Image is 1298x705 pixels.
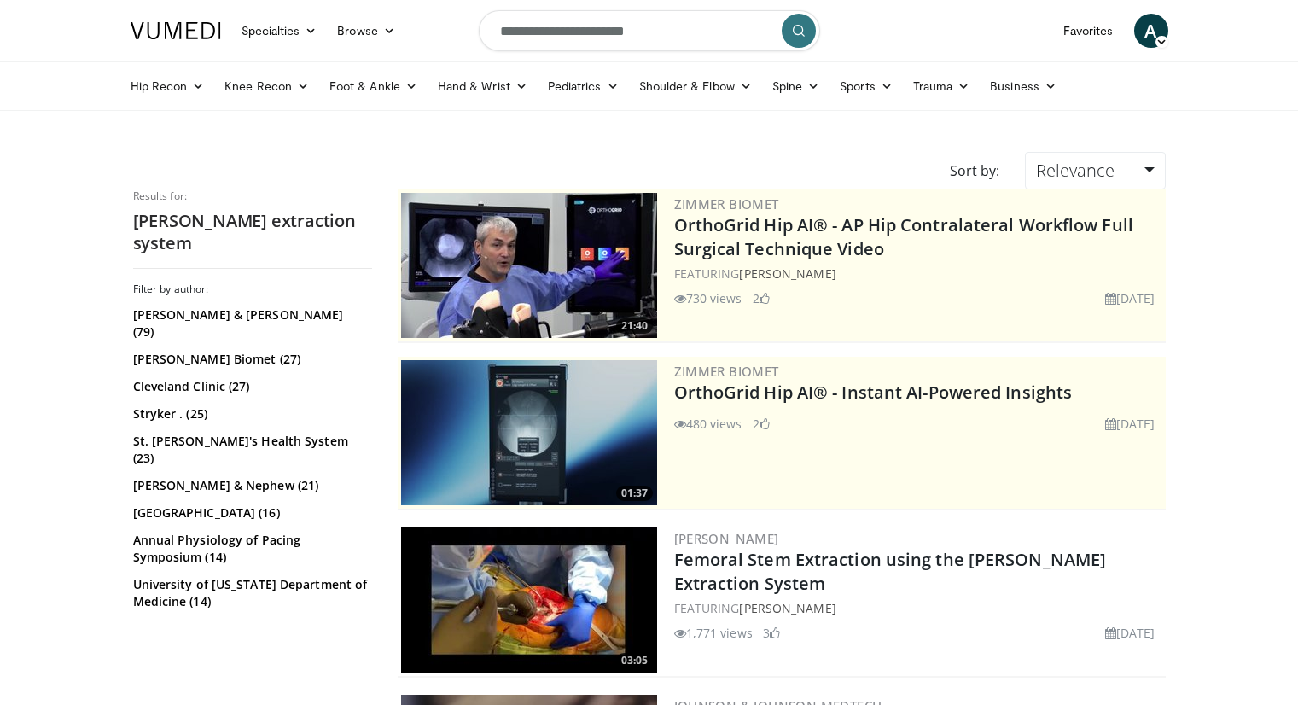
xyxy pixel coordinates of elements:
[133,532,368,566] a: Annual Physiology of Pacing Symposium (14)
[763,624,780,642] li: 3
[401,193,657,338] img: 96a9cbbb-25ee-4404-ab87-b32d60616ad7.300x170_q85_crop-smart_upscale.jpg
[1105,415,1155,433] li: [DATE]
[629,69,762,103] a: Shoulder & Elbow
[674,530,779,547] a: [PERSON_NAME]
[133,351,368,368] a: [PERSON_NAME] Biomet (27)
[319,69,428,103] a: Foot & Ankle
[1105,289,1155,307] li: [DATE]
[616,653,653,668] span: 03:05
[937,152,1012,189] div: Sort by:
[401,360,657,505] a: 01:37
[120,69,215,103] a: Hip Recon
[1036,159,1115,182] span: Relevance
[1105,624,1155,642] li: [DATE]
[133,189,372,203] p: Results for:
[133,306,368,341] a: [PERSON_NAME] & [PERSON_NAME] (79)
[133,477,368,494] a: [PERSON_NAME] & Nephew (21)
[401,527,657,673] img: 9acdf753-0903-4048-b45c-e6b53f39b9b4.300x170_q85_crop-smart_upscale.jpg
[980,69,1067,103] a: Business
[616,318,653,334] span: 21:40
[739,600,835,616] a: [PERSON_NAME]
[401,360,657,505] img: 51d03d7b-a4ba-45b7-9f92-2bfbd1feacc3.300x170_q85_crop-smart_upscale.jpg
[674,265,1162,283] div: FEATURING
[479,10,820,51] input: Search topics, interventions
[739,265,835,282] a: [PERSON_NAME]
[674,599,1162,617] div: FEATURING
[1053,14,1124,48] a: Favorites
[1025,152,1165,189] a: Relevance
[133,504,368,521] a: [GEOGRAPHIC_DATA] (16)
[674,548,1107,595] a: Femoral Stem Extraction using the [PERSON_NAME] Extraction System
[538,69,629,103] a: Pediatrics
[753,415,770,433] li: 2
[133,405,368,422] a: Stryker . (25)
[231,14,328,48] a: Specialties
[753,289,770,307] li: 2
[903,69,981,103] a: Trauma
[1134,14,1168,48] a: A
[674,195,779,213] a: Zimmer Biomet
[133,576,368,610] a: University of [US_STATE] Department of Medicine (14)
[762,69,829,103] a: Spine
[674,213,1133,260] a: OrthoGrid Hip AI® - AP Hip Contralateral Workflow Full Surgical Technique Video
[133,433,368,467] a: St. [PERSON_NAME]'s Health System (23)
[133,378,368,395] a: Cleveland Clinic (27)
[133,210,372,254] h2: [PERSON_NAME] extraction system
[401,193,657,338] a: 21:40
[327,14,405,48] a: Browse
[428,69,538,103] a: Hand & Wrist
[131,22,221,39] img: VuMedi Logo
[674,289,742,307] li: 730 views
[401,527,657,673] a: 03:05
[674,415,742,433] li: 480 views
[616,486,653,501] span: 01:37
[674,624,753,642] li: 1,771 views
[674,381,1073,404] a: OrthoGrid Hip AI® - Instant AI-Powered Insights
[133,283,372,296] h3: Filter by author:
[829,69,903,103] a: Sports
[674,363,779,380] a: Zimmer Biomet
[214,69,319,103] a: Knee Recon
